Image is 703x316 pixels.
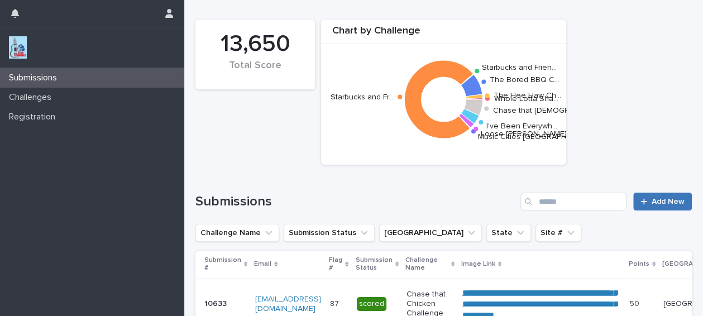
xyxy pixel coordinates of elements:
[357,297,386,311] div: scored
[321,25,567,44] div: Chart by Challenge
[492,107,622,114] text: Chase that [DEMOGRAPHIC_DATA]…
[486,122,557,130] text: I've Been Everywh…
[520,193,627,210] input: Search
[356,254,393,275] p: Submission Status
[330,297,341,309] p: 87
[478,132,600,140] text: Music Cities [GEOGRAPHIC_DATA]
[461,258,495,270] p: Image Link
[490,75,559,83] text: The Bored BBQ C…
[405,254,448,275] p: Challenge Name
[204,254,241,275] p: Submission #
[255,295,321,313] a: [EMAIL_ADDRESS][DOMAIN_NAME]
[284,224,375,242] button: Submission Status
[482,63,557,71] text: Starbucks and Frien…
[494,95,558,103] text: Whole Lotta Sha…
[4,73,66,83] p: Submissions
[630,297,642,309] p: 50
[629,258,649,270] p: Points
[535,224,581,242] button: Site #
[4,112,64,122] p: Registration
[214,30,296,58] div: 13,650
[633,193,692,210] a: Add New
[4,92,60,103] p: Challenges
[379,224,482,242] button: Closest City
[214,60,296,83] div: Total Score
[9,36,27,59] img: jxsLJbdS1eYBI7rVAS4p
[204,297,229,309] p: 10633
[331,93,394,100] text: Starbucks and Fr…
[481,130,592,137] text: Loose [PERSON_NAME] Chall…
[254,258,271,270] p: Email
[195,224,279,242] button: Challenge Name
[329,254,342,275] p: Flag #
[494,92,561,99] text: The Hee Haw Ch…
[195,194,516,210] h1: Submissions
[652,198,685,205] span: Add New
[486,224,531,242] button: State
